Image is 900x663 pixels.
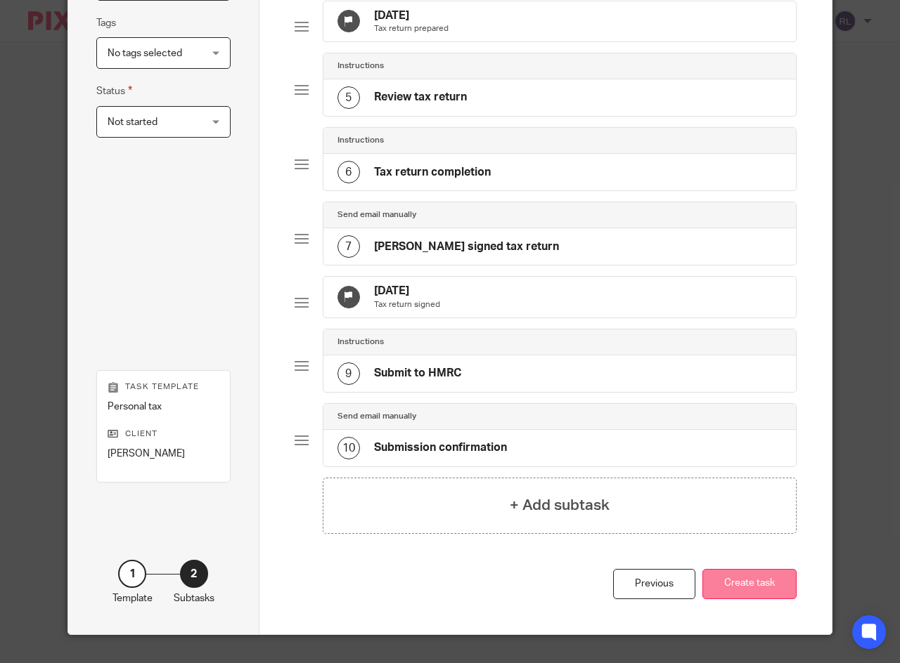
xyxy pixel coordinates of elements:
p: Personal tax [108,400,219,414]
div: 6 [337,161,360,183]
div: 10 [337,437,360,459]
label: Tags [96,16,116,30]
h4: Instructions [337,336,384,348]
div: 7 [337,235,360,258]
h4: [PERSON_NAME] signed tax return [374,239,559,254]
h4: Instructions [337,60,384,72]
p: Template [112,591,153,605]
p: Subtasks [174,591,214,605]
div: 5 [337,86,360,109]
h4: [DATE] [374,284,440,298]
h4: Tax return completion [374,165,491,180]
h4: Send email manually [337,209,416,221]
h4: Submission confirmation [374,440,507,455]
div: Previous [613,569,695,599]
div: 2 [180,560,208,588]
label: Status [96,83,132,99]
span: No tags selected [108,48,182,58]
h4: Submit to HMRC [374,366,461,381]
h4: [DATE] [374,8,449,23]
h4: Instructions [337,135,384,146]
p: Client [108,428,219,440]
span: Not started [108,117,157,127]
p: [PERSON_NAME] [108,447,219,461]
div: 9 [337,362,360,385]
button: Create task [702,569,797,599]
h4: Send email manually [337,411,416,422]
h4: Review tax return [374,90,467,105]
div: 1 [118,560,146,588]
p: Tax return prepared [374,23,449,34]
p: Task template [108,381,219,393]
h4: + Add subtask [510,494,610,516]
p: Tax return signed [374,299,440,310]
